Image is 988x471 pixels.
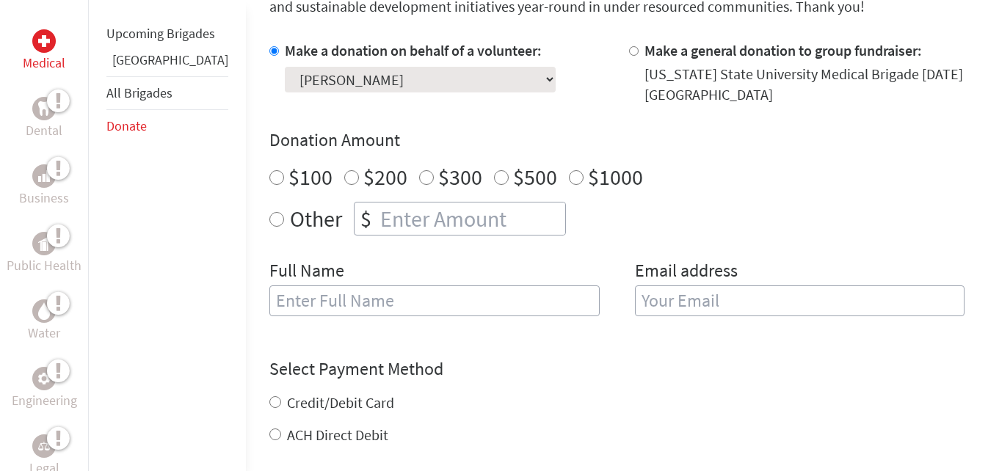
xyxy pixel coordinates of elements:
li: Donate [106,110,228,142]
input: Enter Full Name [269,285,600,316]
label: Make a general donation to group fundraiser: [644,41,922,59]
a: Donate [106,117,147,134]
label: Credit/Debit Card [287,393,394,412]
img: Medical [38,35,50,47]
label: $500 [513,163,557,191]
a: DentalDental [26,97,62,141]
a: [GEOGRAPHIC_DATA] [112,51,228,68]
h4: Donation Amount [269,128,965,152]
label: $200 [363,163,407,191]
a: BusinessBusiness [19,164,69,208]
li: Guatemala [106,50,228,76]
a: Public HealthPublic Health [7,232,81,276]
label: Other [290,202,342,235]
img: Engineering [38,373,50,384]
p: Dental [26,120,62,141]
img: Legal Empowerment [38,442,50,450]
label: $1000 [588,163,643,191]
div: Legal Empowerment [32,434,56,458]
div: Water [32,299,56,323]
p: Engineering [12,390,77,411]
img: Water [38,302,50,319]
div: $ [355,202,377,235]
input: Enter Amount [377,202,565,235]
a: All Brigades [106,84,172,101]
label: Email address [635,259,738,285]
div: Medical [32,29,56,53]
p: Water [28,323,60,343]
div: Public Health [32,232,56,255]
label: $300 [438,163,482,191]
div: [US_STATE] State University Medical Brigade [DATE] [GEOGRAPHIC_DATA] [644,64,965,105]
p: Medical [23,53,65,73]
p: Business [19,188,69,208]
h4: Select Payment Method [269,357,965,381]
img: Public Health [38,236,50,251]
li: Upcoming Brigades [106,18,228,50]
div: Business [32,164,56,188]
div: Engineering [32,367,56,390]
a: WaterWater [28,299,60,343]
img: Dental [38,101,50,115]
li: All Brigades [106,76,228,110]
label: $100 [288,163,333,191]
a: EngineeringEngineering [12,367,77,411]
label: ACH Direct Debit [287,426,388,444]
a: Upcoming Brigades [106,25,215,42]
img: Business [38,170,50,182]
div: Dental [32,97,56,120]
input: Your Email [635,285,965,316]
label: Make a donation on behalf of a volunteer: [285,41,542,59]
a: MedicalMedical [23,29,65,73]
label: Full Name [269,259,344,285]
p: Public Health [7,255,81,276]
